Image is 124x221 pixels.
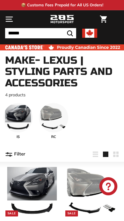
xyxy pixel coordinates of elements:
a: RC [39,103,68,139]
span: RC [39,134,68,139]
p: 4 products [5,92,119,98]
button: Filter [5,147,25,162]
a: IS [3,103,33,139]
h1: Make- Lexus | Styling Parts and Accessories [5,55,119,89]
a: Cart [97,11,110,28]
p: 📦 Customs Fees Prepaid for All US Orders! [21,2,103,8]
div: Sale [5,210,18,216]
inbox-online-store-chat: Shopify online store chat [98,177,119,197]
div: Sale [65,210,78,216]
input: Search [5,28,76,38]
span: IS [3,134,33,139]
img: lexus rc350 front lip [67,167,117,217]
img: Logo_285_Motorsport_areodynamics_components [50,14,74,24]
